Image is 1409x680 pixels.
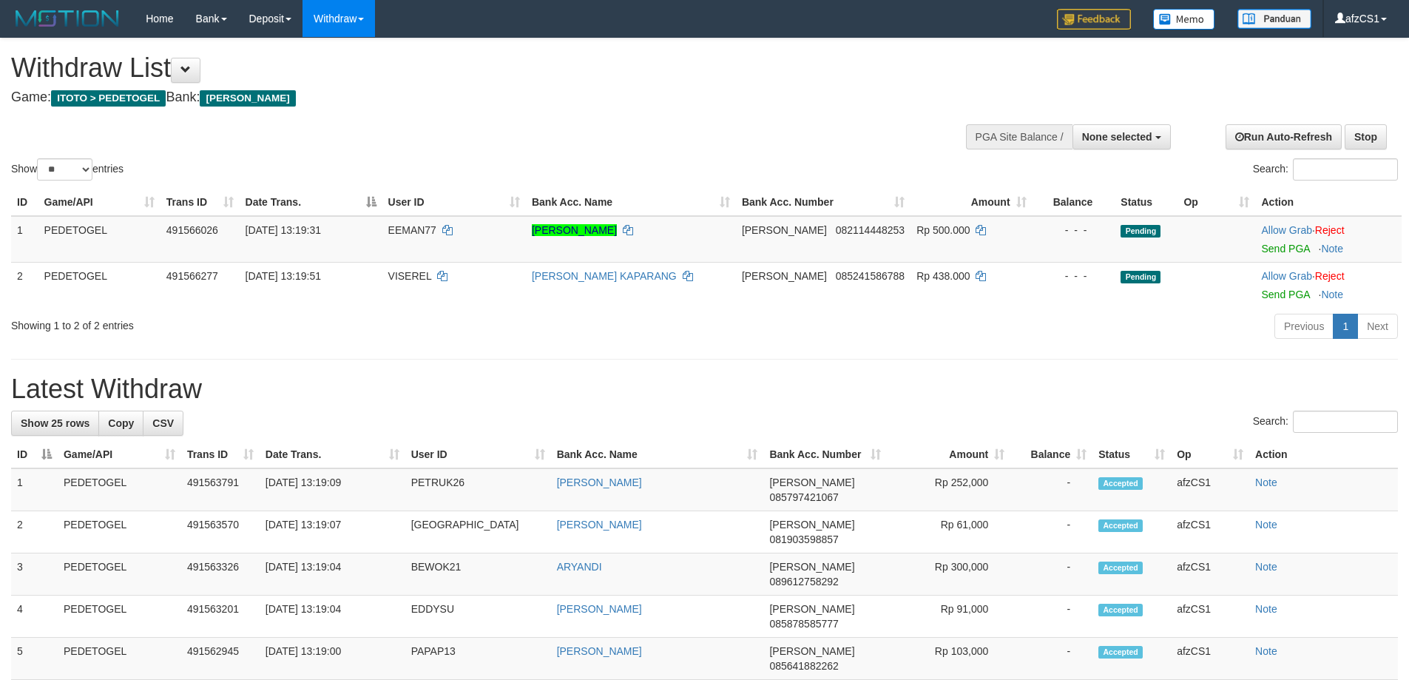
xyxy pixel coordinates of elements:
[405,638,551,680] td: PAPAP13
[769,645,854,657] span: [PERSON_NAME]
[11,511,58,553] td: 2
[260,638,405,680] td: [DATE] 13:19:00
[526,189,736,216] th: Bank Acc. Name: activate to sort column ascending
[11,7,124,30] img: MOTION_logo.png
[1253,411,1398,433] label: Search:
[769,561,854,573] span: [PERSON_NAME]
[557,603,642,615] a: [PERSON_NAME]
[181,553,260,596] td: 491563326
[1274,314,1334,339] a: Previous
[405,553,551,596] td: BEWOK21
[742,224,827,236] span: [PERSON_NAME]
[1261,270,1311,282] a: Allow Grab
[1261,270,1314,282] span: ·
[166,270,218,282] span: 491566277
[1171,441,1249,468] th: Op: activate to sort column ascending
[11,411,99,436] a: Show 25 rows
[769,660,838,672] span: Copy 085641882262 to clipboard
[240,189,382,216] th: Date Trans.: activate to sort column descending
[11,441,58,468] th: ID: activate to sort column descending
[1098,604,1143,616] span: Accepted
[58,638,181,680] td: PEDETOGEL
[1098,646,1143,659] span: Accepted
[1255,477,1277,488] a: Note
[1255,519,1277,531] a: Note
[405,468,551,511] td: PETRUK26
[152,417,174,429] span: CSV
[887,596,1010,638] td: Rp 91,000
[11,158,124,181] label: Show entries
[166,224,218,236] span: 491566026
[58,511,181,553] td: PEDETOGEL
[836,270,905,282] span: Copy 085241586788 to clipboard
[11,262,38,308] td: 2
[108,417,134,429] span: Copy
[38,216,161,263] td: PEDETOGEL
[11,189,38,216] th: ID
[1261,224,1311,236] a: Allow Grab
[1010,638,1092,680] td: -
[769,477,854,488] span: [PERSON_NAME]
[532,270,677,282] a: [PERSON_NAME] KAPARANG
[1261,289,1309,300] a: Send PGA
[1038,223,1109,238] div: - - -
[763,441,887,468] th: Bank Acc. Number: activate to sort column ascending
[1098,562,1143,574] span: Accepted
[769,519,854,531] span: [PERSON_NAME]
[1315,270,1345,282] a: Reject
[260,511,405,553] td: [DATE] 13:19:07
[1098,519,1143,532] span: Accepted
[769,491,838,503] span: Copy 085797421067 to clipboard
[532,224,617,236] a: [PERSON_NAME]
[1253,158,1398,181] label: Search:
[388,270,432,282] span: VISEREL
[557,561,602,573] a: ARYANDI
[1171,511,1249,553] td: afzCS1
[58,553,181,596] td: PEDETOGEL
[260,596,405,638] td: [DATE] 13:19:04
[11,374,1398,404] h1: Latest Withdraw
[98,411,143,436] a: Copy
[246,224,321,236] span: [DATE] 13:19:31
[769,603,854,615] span: [PERSON_NAME]
[1171,553,1249,596] td: afzCS1
[1255,189,1402,216] th: Action
[836,224,905,236] span: Copy 082114448253 to clipboard
[1171,638,1249,680] td: afzCS1
[1121,225,1160,238] span: Pending
[58,468,181,511] td: PEDETOGEL
[1261,243,1309,255] a: Send PGA
[11,90,925,105] h4: Game: Bank:
[405,596,551,638] td: EDDYSU
[1010,596,1092,638] td: -
[887,441,1010,468] th: Amount: activate to sort column ascending
[181,468,260,511] td: 491563791
[11,312,576,333] div: Showing 1 to 2 of 2 entries
[58,441,181,468] th: Game/API: activate to sort column ascending
[557,477,642,488] a: [PERSON_NAME]
[181,596,260,638] td: 491563201
[1010,553,1092,596] td: -
[1321,289,1343,300] a: Note
[736,189,910,216] th: Bank Acc. Number: activate to sort column ascending
[1237,9,1311,29] img: panduan.png
[887,553,1010,596] td: Rp 300,000
[557,519,642,531] a: [PERSON_NAME]
[1255,645,1277,657] a: Note
[21,417,89,429] span: Show 25 rows
[388,224,436,236] span: EEMAN77
[405,441,551,468] th: User ID: activate to sort column ascending
[1293,411,1398,433] input: Search:
[161,189,240,216] th: Trans ID: activate to sort column ascending
[1072,124,1171,149] button: None selected
[887,511,1010,553] td: Rp 61,000
[1345,124,1387,149] a: Stop
[260,553,405,596] td: [DATE] 13:19:04
[51,90,166,107] span: ITOTO > PEDETOGEL
[260,441,405,468] th: Date Trans.: activate to sort column ascending
[916,270,970,282] span: Rp 438.000
[1315,224,1345,236] a: Reject
[966,124,1072,149] div: PGA Site Balance /
[551,441,764,468] th: Bank Acc. Name: activate to sort column ascending
[1255,603,1277,615] a: Note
